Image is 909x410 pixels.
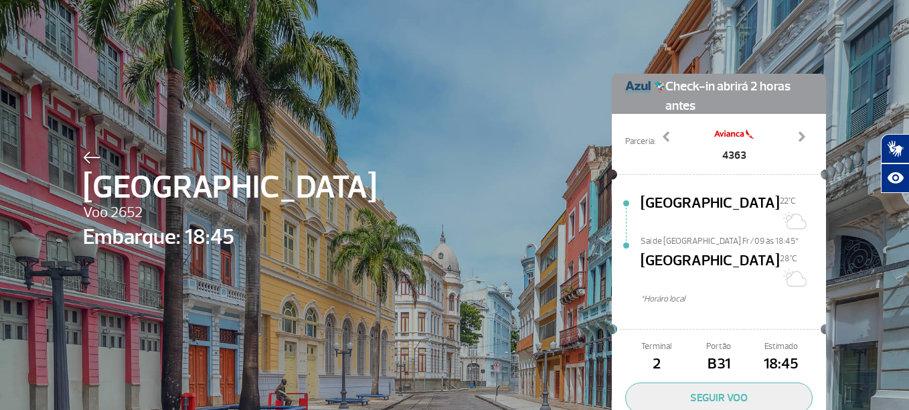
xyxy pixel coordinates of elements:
[625,135,655,148] span: Parceria:
[687,340,750,353] span: Portão
[750,353,813,376] span: 18:45
[625,353,687,376] span: 2
[665,74,813,116] span: Check-in abrirá 2 horas antes
[750,340,813,353] span: Estimado
[687,353,750,376] span: B31
[780,265,807,291] img: Sol com algumas nuvens
[881,134,909,163] button: Abrir tradutor de língua de sinais.
[625,340,687,353] span: Terminal
[641,293,826,305] span: *Horáro local
[714,147,754,163] span: 4363
[780,196,796,206] span: 22°C
[83,202,377,224] span: Voo 2652
[641,250,780,293] span: [GEOGRAPHIC_DATA]
[780,253,797,264] span: 28°C
[641,235,826,245] span: Sai de [GEOGRAPHIC_DATA] Fr/09 às 18:45*
[641,192,780,235] span: [GEOGRAPHIC_DATA]
[881,134,909,193] div: Plugin de acessibilidade da Hand Talk.
[780,207,807,234] img: Sol com muitas nuvens
[83,163,377,212] span: [GEOGRAPHIC_DATA]
[881,163,909,193] button: Abrir recursos assistivos.
[83,221,377,253] span: Embarque: 18:45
